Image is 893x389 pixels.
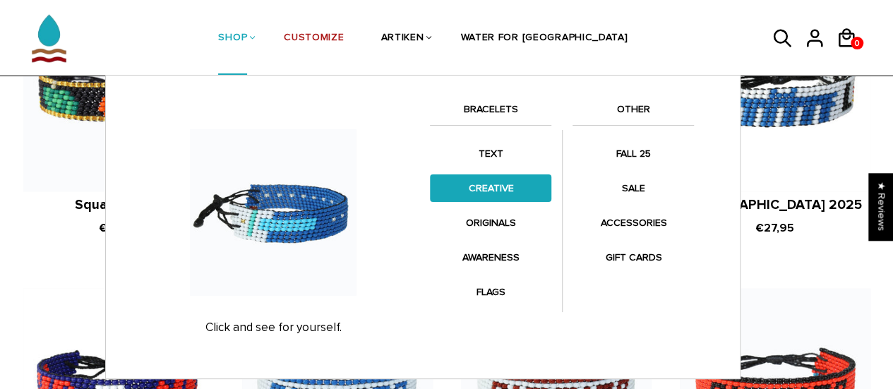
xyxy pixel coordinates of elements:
a: WATER FOR [GEOGRAPHIC_DATA] [460,1,628,76]
a: GIFT CARDS [573,244,694,271]
span: 0 [851,35,863,52]
a: FALL 25 [573,140,694,167]
a: SHOP [218,1,247,76]
a: AWARENESS [430,244,551,271]
div: Click to open Judge.me floating reviews tab [869,173,893,240]
a: SALE [573,174,694,202]
a: OTHER [573,101,694,125]
p: Click and see for yourself. [131,321,416,335]
span: €27,95 [755,221,794,235]
a: ACCESSORIES [573,209,694,237]
span: €27,95 [99,221,138,235]
a: CUSTOMIZE [284,1,344,76]
a: CREATIVE [430,174,551,202]
a: Squash Goals [75,197,162,213]
a: ORIGINALS [430,209,551,237]
a: TEXT [430,140,551,167]
a: BRACELETS [430,101,551,125]
a: FLAGS [430,278,551,306]
a: [GEOGRAPHIC_DATA] 2025 [688,197,862,213]
a: 0 [851,37,863,49]
a: ARTIKEN [380,1,424,76]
